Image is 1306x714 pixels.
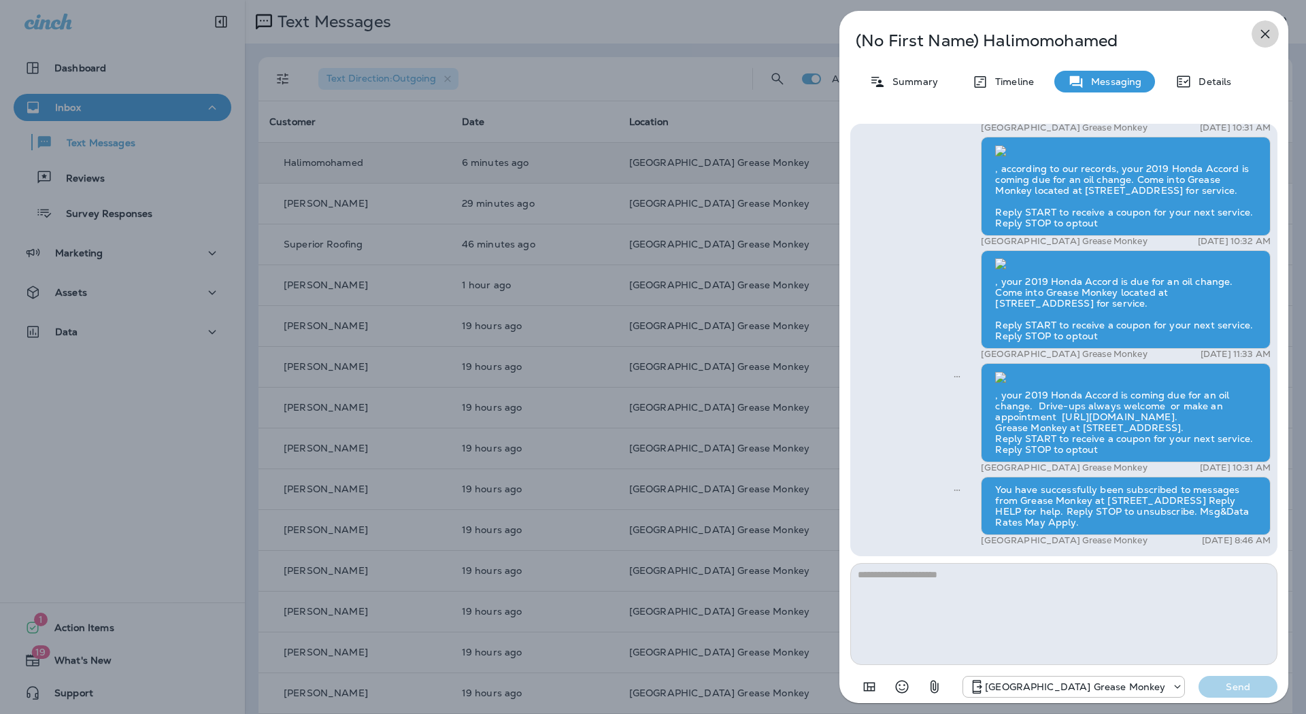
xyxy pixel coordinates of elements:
p: (No First Name) Halimomohamed [856,31,1227,50]
p: [DATE] 10:31 AM [1200,122,1271,133]
p: [DATE] 10:31 AM [1200,462,1271,473]
button: Select an emoji [888,673,916,700]
p: [DATE] 10:32 AM [1198,236,1271,247]
p: Messaging [1084,76,1141,87]
p: Details [1192,76,1231,87]
div: +1 (303) 371-7272 [963,679,1184,695]
p: [GEOGRAPHIC_DATA] Grease Monkey [981,462,1147,473]
p: Timeline [988,76,1034,87]
div: You have successfully been subscribed to messages from Grease Monkey at [STREET_ADDRESS] Reply HE... [981,477,1271,535]
div: , according to our records, your 2019 Honda Accord is coming due for an oil change. Come into Gre... [981,137,1271,236]
p: [GEOGRAPHIC_DATA] Grease Monkey [981,535,1147,546]
p: [GEOGRAPHIC_DATA] Grease Monkey [985,681,1165,692]
p: [GEOGRAPHIC_DATA] Grease Monkey [981,122,1147,133]
p: [DATE] 11:33 AM [1201,349,1271,360]
img: twilio-download [995,258,1006,269]
p: Summary [886,76,938,87]
span: Sent [954,369,960,381]
p: [DATE] 8:46 AM [1202,535,1271,546]
div: , your 2019 Honda Accord is due for an oil change. Come into Grease Monkey located at [STREET_ADD... [981,250,1271,350]
button: Add in a premade template [856,673,883,700]
p: [GEOGRAPHIC_DATA] Grease Monkey [981,236,1147,247]
span: Sent [954,483,960,495]
img: twilio-download [995,146,1006,156]
p: [GEOGRAPHIC_DATA] Grease Monkey [981,349,1147,360]
div: , your 2019 Honda Accord is coming due for an oil change. Drive-ups always welcome or make an app... [981,363,1271,462]
img: twilio-download [995,372,1006,383]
